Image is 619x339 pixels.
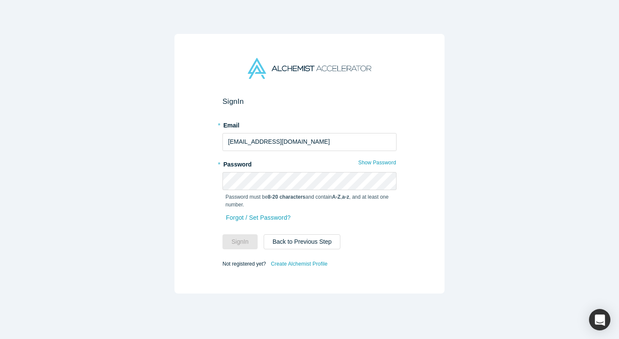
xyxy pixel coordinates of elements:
strong: a-z [342,194,349,200]
button: Back to Previous Step [264,234,341,249]
button: SignIn [222,234,258,249]
strong: A-Z [332,194,341,200]
strong: 8-20 characters [268,194,306,200]
label: Email [222,118,397,130]
span: Not registered yet? [222,260,266,266]
img: Alchemist Accelerator Logo [248,58,371,79]
h2: Sign In [222,97,397,106]
p: Password must be and contain , , and at least one number. [225,193,394,209]
button: Show Password [358,157,397,168]
a: Create Alchemist Profile [270,258,328,269]
a: Forgot / Set Password? [225,210,291,225]
label: Password [222,157,397,169]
